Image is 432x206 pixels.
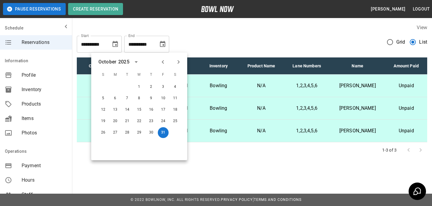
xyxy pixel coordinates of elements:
[146,81,157,92] button: Oct 2, 2025
[170,81,181,92] button: Oct 4, 2025
[22,162,67,169] span: Payment
[289,82,325,89] p: 1,2,3,4,5,6
[130,198,221,202] span: © 2022 BowlNow, Inc. All Rights Reserved.
[146,69,157,81] span: T
[254,198,301,202] a: Terms and Conditions
[98,93,109,104] button: Oct 5, 2025
[22,129,67,137] span: Photos
[170,104,181,115] button: Oct 18, 2025
[368,4,408,15] button: [PERSON_NAME]
[98,104,109,115] button: Oct 12, 2025
[170,69,181,81] span: S
[134,81,145,92] button: Oct 1, 2025
[22,191,67,198] span: Staff
[110,93,121,104] button: Oct 6, 2025
[110,116,121,127] button: Oct 20, 2025
[110,104,121,115] button: Oct 13, 2025
[22,86,67,93] span: Inventory
[158,116,169,127] button: Oct 24, 2025
[98,127,109,138] button: Oct 26, 2025
[22,177,67,184] span: Hours
[330,57,385,75] th: Name
[158,104,169,115] button: Oct 17, 2025
[109,38,121,50] button: Choose date, selected date is Sep 2, 2025
[3,3,66,15] button: Pause Reservations
[201,6,234,12] img: logo
[146,127,157,138] button: Oct 30, 2025
[221,198,253,202] a: Privacy Policy
[122,104,133,115] button: Oct 14, 2025
[203,127,234,134] p: Bowling
[203,82,234,89] p: Bowling
[22,72,67,79] span: Profile
[110,69,121,81] span: M
[22,115,67,122] span: Items
[98,69,109,81] span: S
[158,93,169,104] button: Oct 10, 2025
[382,147,397,153] p: 1-3 of 3
[134,69,145,81] span: W
[203,105,234,112] p: Bowling
[134,116,145,127] button: Oct 22, 2025
[122,116,133,127] button: Oct 21, 2025
[173,57,184,67] button: Next month
[170,93,181,104] button: Oct 11, 2025
[122,69,133,81] span: T
[198,57,239,75] th: Inventory
[289,105,325,112] p: 1,2,3,4,5,6
[158,57,168,67] button: Previous month
[417,25,427,30] label: View
[134,127,145,138] button: Oct 29, 2025
[390,127,422,134] p: Unpaid
[244,127,279,134] p: N/A
[22,100,67,108] span: Products
[131,57,141,67] button: calendar view is open, switch to year view
[390,105,422,112] p: Unpaid
[170,116,181,127] button: Oct 25, 2025
[284,57,330,75] th: Lane Numbers
[244,82,279,89] p: N/A
[68,3,123,15] button: Create Reservation
[146,93,157,104] button: Oct 9, 2025
[22,39,67,46] span: Reservations
[98,116,109,127] button: Oct 19, 2025
[158,127,169,138] button: Oct 31, 2025
[334,127,381,134] p: [PERSON_NAME]
[122,127,133,138] button: Oct 28, 2025
[122,93,133,104] button: Oct 7, 2025
[244,105,279,112] p: N/A
[158,81,169,92] button: Oct 3, 2025
[146,116,157,127] button: Oct 23, 2025
[334,105,381,112] p: [PERSON_NAME]
[396,38,405,46] span: Grid
[134,93,145,104] button: Oct 8, 2025
[390,82,422,89] p: Unpaid
[146,104,157,115] button: Oct 16, 2025
[157,38,169,50] button: Choose date, selected date is Oct 31, 2025
[419,38,427,46] span: List
[158,69,169,81] span: F
[110,127,121,138] button: Oct 27, 2025
[134,104,145,115] button: Oct 15, 2025
[239,57,284,75] th: Product Name
[410,4,432,15] button: Logout
[289,127,325,134] p: 1,2,3,4,5,6
[77,57,117,75] th: Check In
[118,58,129,66] div: 2025
[98,58,116,66] div: October
[334,82,381,89] p: [PERSON_NAME]
[385,57,427,75] th: Amount Paid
